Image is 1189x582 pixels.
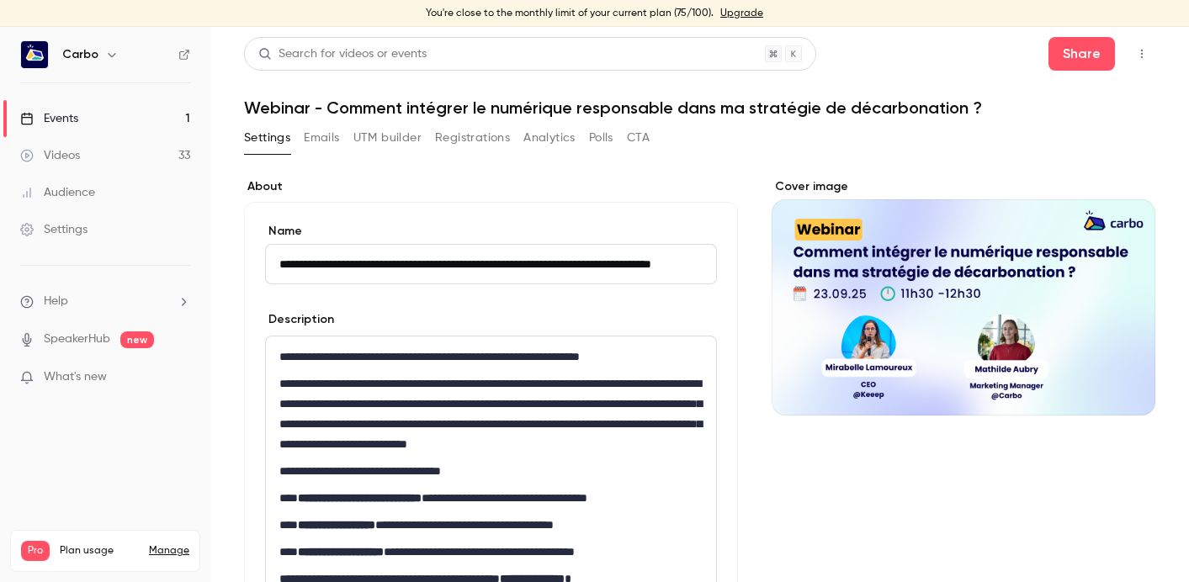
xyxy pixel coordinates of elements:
h1: Webinar - Comment intégrer le numérique responsable dans ma stratégie de décarbonation ? [244,98,1155,118]
div: Search for videos or events [258,45,427,63]
button: UTM builder [353,124,422,151]
button: Polls [589,124,613,151]
div: Videos [20,147,80,164]
span: Pro [21,541,50,561]
h6: Carbo [62,46,98,63]
a: SpeakerHub [44,331,110,348]
li: help-dropdown-opener [20,293,190,310]
iframe: Noticeable Trigger [170,370,190,385]
label: Name [265,223,717,240]
div: Audience [20,184,95,201]
label: About [244,178,738,195]
label: Description [265,311,334,328]
button: Share [1048,37,1115,71]
span: Help [44,293,68,310]
a: Manage [149,544,189,558]
span: new [120,331,154,348]
label: Cover image [772,178,1155,195]
span: Plan usage [60,544,139,558]
button: Registrations [435,124,510,151]
button: Analytics [523,124,576,151]
button: CTA [627,124,650,151]
div: Events [20,110,78,127]
section: Cover image [772,178,1155,415]
span: What's new [44,368,107,386]
img: Carbo [21,41,48,68]
button: Settings [244,124,290,151]
button: Emails [304,124,339,151]
div: Settings [20,221,88,238]
a: Upgrade [720,7,763,20]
